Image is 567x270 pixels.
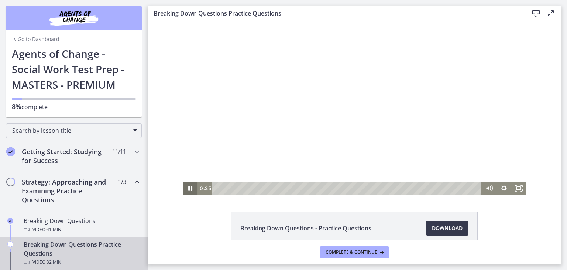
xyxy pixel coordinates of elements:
[334,161,349,173] button: Mute
[12,46,136,92] h1: Agents of Change - Social Work Test Prep - MASTERS - PREMIUM
[426,221,468,236] a: Download
[24,240,139,267] div: Breaking Down Questions Practice Questions
[12,102,136,111] p: complete
[24,216,139,234] div: Breaking Down Questions
[7,218,13,224] i: Completed
[45,258,61,267] span: · 32 min
[45,225,61,234] span: · 41 min
[6,123,142,138] div: Search by lesson title
[118,178,126,186] span: 1 / 3
[240,224,371,233] span: Breaking Down Questions - Practice Questions
[24,225,139,234] div: Video
[349,161,364,173] button: Show settings menu
[12,102,21,111] span: 8%
[6,147,15,156] i: Completed
[326,249,377,255] span: Complete & continue
[30,9,118,27] img: Agents of Change Social Work Test Prep
[364,161,378,173] button: Fullscreen
[432,224,463,233] span: Download
[12,126,130,135] span: Search by lesson title
[112,147,126,156] span: 11 / 11
[12,36,59,43] a: Go to Dashboard
[154,9,517,18] h3: Breaking Down Questions Practice Questions
[22,147,112,165] h2: Getting Started: Studying for Success
[320,246,389,258] button: Complete & continue
[22,178,112,204] h2: Strategy: Approaching and Examining Practice Questions
[24,258,139,267] div: Video
[148,21,561,195] iframe: Video Lesson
